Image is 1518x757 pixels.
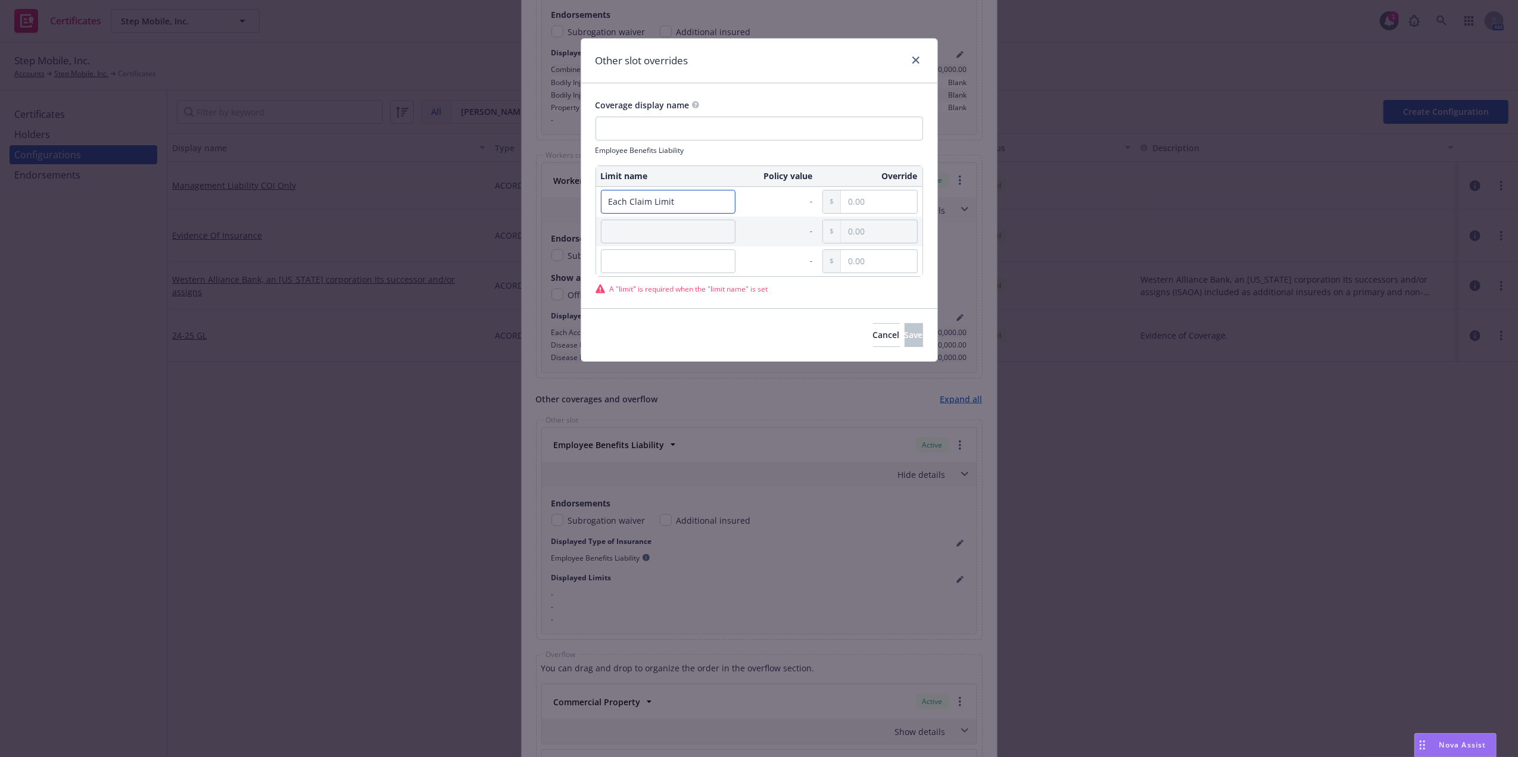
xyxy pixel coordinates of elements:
th: Limit name [596,166,740,187]
button: Save [905,323,923,347]
th: Policy value [740,166,818,187]
span: Employee Benefits Liability [596,145,684,155]
span: Save [905,329,923,340]
h1: Other slot overrides [596,53,688,68]
input: 0.00 [841,250,917,273]
div: Drag to move [1415,734,1430,756]
th: Override [818,166,922,187]
span: Cancel [873,329,900,340]
button: Nova Assist [1414,733,1497,757]
a: close [909,53,923,67]
input: 0.00 [841,190,917,213]
button: Cancel [873,323,900,347]
input: 0.00 [841,220,917,243]
td: - [740,217,818,246]
span: A "limit" is required when the "limit name" is set [610,284,768,294]
span: Coverage display name [596,99,690,111]
span: Nova Assist [1439,740,1486,750]
td: - [740,187,818,217]
td: - [740,246,818,276]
